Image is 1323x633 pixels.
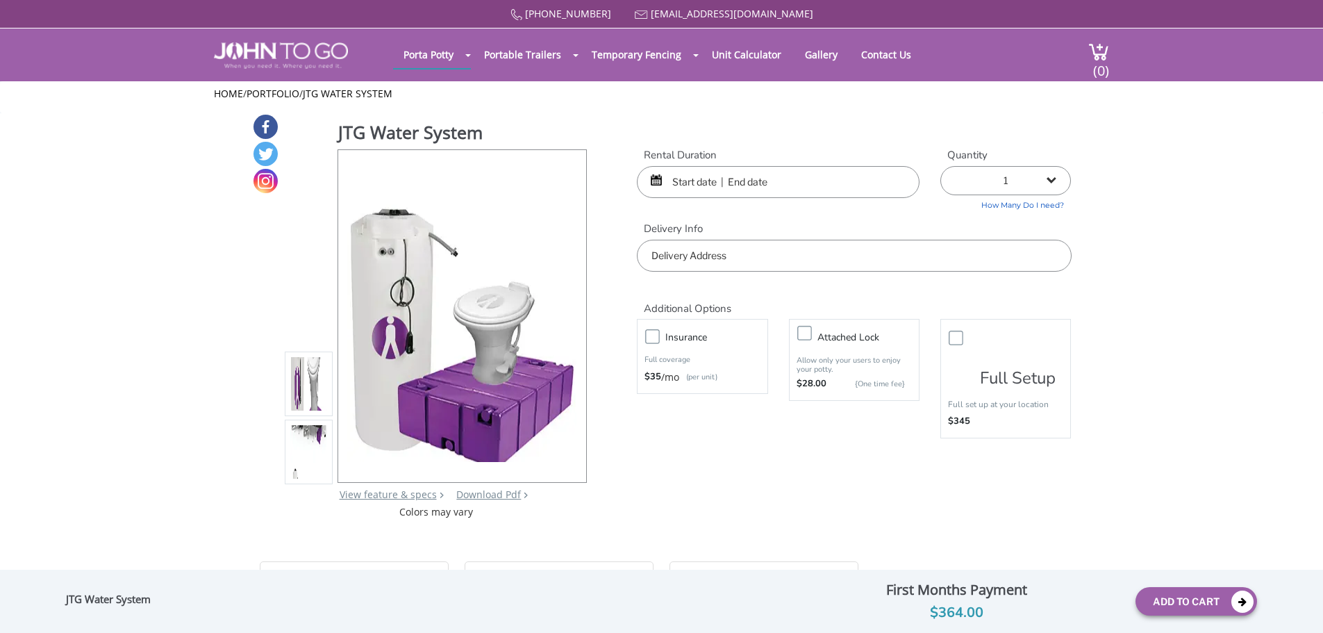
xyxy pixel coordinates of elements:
a: Contact Us [851,41,922,68]
span: (0) [1092,50,1109,80]
div: First Months Payment [788,578,1124,602]
a: Download Pdf [456,488,521,501]
img: Mail [635,10,648,19]
a: Unit Calculator [701,41,792,68]
a: [EMAIL_ADDRESS][DOMAIN_NAME] [651,7,813,20]
p: (per unit) [679,370,717,384]
img: right arrow icon [440,492,444,498]
p: {One time fee} [833,377,905,391]
img: chevron.png [524,492,528,498]
input: Delivery Address [637,240,1071,272]
h3: Attached lock [817,329,926,346]
a: Twitter [253,142,278,166]
img: Product [290,288,328,616]
label: Quantity [940,148,1071,163]
strong: $35 [644,370,661,384]
a: Porta Potty [393,41,464,68]
a: Instagram [253,169,278,193]
p: Allow only your users to enjoy your potty. [797,356,912,374]
div: Colors may vary [285,505,588,519]
a: Home [214,87,243,100]
a: Temporary Fencing [581,41,692,68]
p: Full set up at your location [948,397,1063,411]
img: Product [347,170,576,498]
h3: Insurance [665,329,774,346]
label: Rental Duration [637,148,920,163]
div: $364.00 [788,602,1124,624]
img: JOHN to go [214,42,348,69]
a: How Many Do I need? [940,195,1071,211]
button: Live Chat [1267,577,1323,633]
button: Add To Cart [1135,587,1257,616]
h2: Additional Options [637,286,1071,315]
a: Portable Trailers [474,41,572,68]
img: cart a [1088,42,1109,61]
a: View feature & specs [340,488,437,501]
strong: $345 [948,415,970,427]
input: Start date | End date [637,166,920,198]
img: Call [510,9,522,21]
a: Gallery [794,41,848,68]
h3: Full Setup [980,344,1056,387]
a: Portfolio [247,87,299,100]
div: /mo [644,370,760,384]
strong: $28.00 [797,377,826,391]
label: Delivery Info [637,222,1071,236]
a: JTG Water System [303,87,392,100]
a: [PHONE_NUMBER] [525,7,611,20]
p: Full coverage [644,353,760,367]
h1: JTG Water System [338,120,588,148]
a: Facebook [253,115,278,139]
ul: / / [214,87,1109,101]
img: Product [290,220,328,548]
